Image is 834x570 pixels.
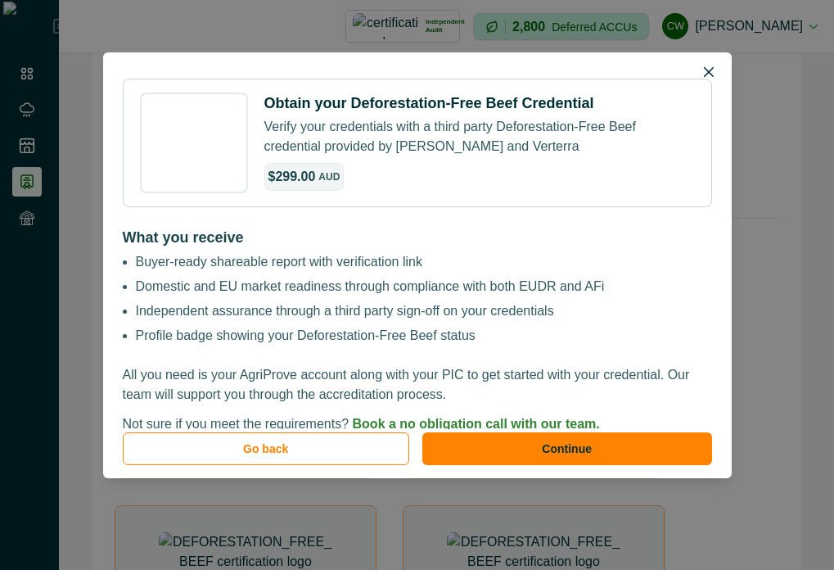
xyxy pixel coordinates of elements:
p: All you need is your AgriProve account along with your PIC to get started with your credential. O... [123,365,712,405]
span: $299.00 [268,167,316,187]
p: Verify your credentials with a third party Deforestation-Free Beef credential provided by [PERSON... [264,117,695,156]
button: Continue [422,432,712,465]
p: Buyer-ready shareable report with verification link [136,252,712,272]
button: Close [696,59,722,85]
p: Not sure if you meet the requirements? [123,414,712,434]
p: Independent assurance through a third party sign-off on your credentials [136,301,712,321]
p: Domestic and EU market readiness through compliance with both EUDR and AFi [136,277,712,296]
a: Book a no obligation call with our team. [353,417,600,431]
h3: What you receive [123,227,712,249]
button: Go back [123,432,409,465]
span: AUD [318,170,340,184]
p: Obtain your Deforestation-Free Beef Credential [264,96,594,111]
p: Profile badge showing your Deforestation-Free Beef status [136,326,712,346]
